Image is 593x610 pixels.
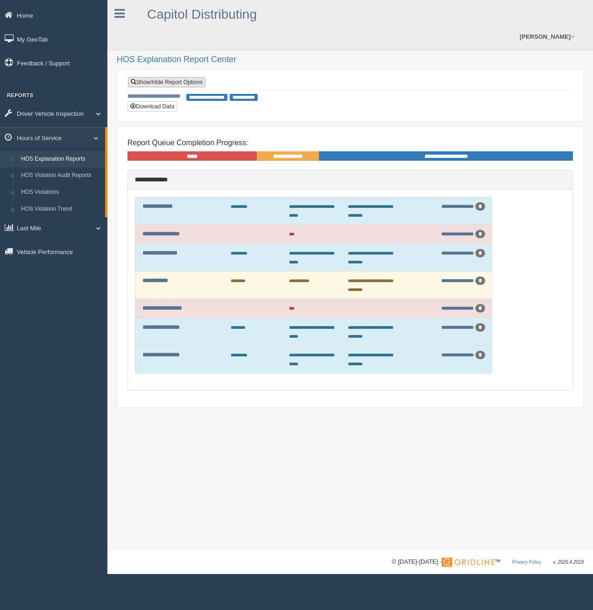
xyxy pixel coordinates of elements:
a: HOS Violation Trend [17,201,105,218]
h4: Report Queue Completion Progress: [127,139,573,147]
img: Gridline [442,558,494,567]
a: HOS Violations [17,184,105,201]
a: HOS Explanation Reports [17,151,105,168]
a: [PERSON_NAME] [515,23,579,50]
a: Capitol Distributing [147,7,257,21]
a: Privacy Policy [512,560,541,565]
a: HOS Violation Audit Reports [17,167,105,184]
a: Show/Hide Report Options [128,77,205,87]
div: © [DATE]-[DATE] - ™ [392,557,584,567]
button: Download Data [127,101,177,112]
span: v. 2025.4.2019 [553,560,584,565]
